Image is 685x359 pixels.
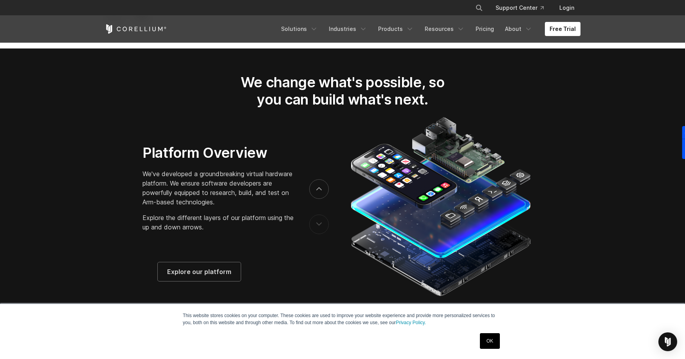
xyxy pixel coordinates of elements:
div: Navigation Menu [276,22,580,36]
div: Open Intercom Messenger [658,332,677,351]
a: OK [480,333,500,349]
a: Login [553,1,580,15]
span: Explore our platform [167,267,231,276]
h2: We change what's possible, so you can build what's next. [227,74,458,108]
button: next [309,179,329,199]
a: Explore our platform [158,262,241,281]
img: Corellium_Platform_RPI_Full_470 [347,115,534,299]
a: Products [373,22,418,36]
a: About [500,22,537,36]
a: Industries [324,22,372,36]
div: Navigation Menu [466,1,580,15]
button: previous [309,215,329,234]
a: Corellium Home [105,24,167,34]
p: We've developed a groundbreaking virtual hardware platform. We ensure software developers are pow... [142,169,294,207]
p: This website stores cookies on your computer. These cookies are used to improve your website expe... [183,312,502,326]
a: Support Center [489,1,550,15]
a: Free Trial [545,22,580,36]
h3: Platform Overview [142,144,294,161]
a: Resources [420,22,469,36]
a: Privacy Policy. [396,320,426,325]
a: Pricing [471,22,499,36]
button: Search [472,1,486,15]
a: Solutions [276,22,323,36]
p: Explore the different layers of our platform using the up and down arrows. [142,213,294,232]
